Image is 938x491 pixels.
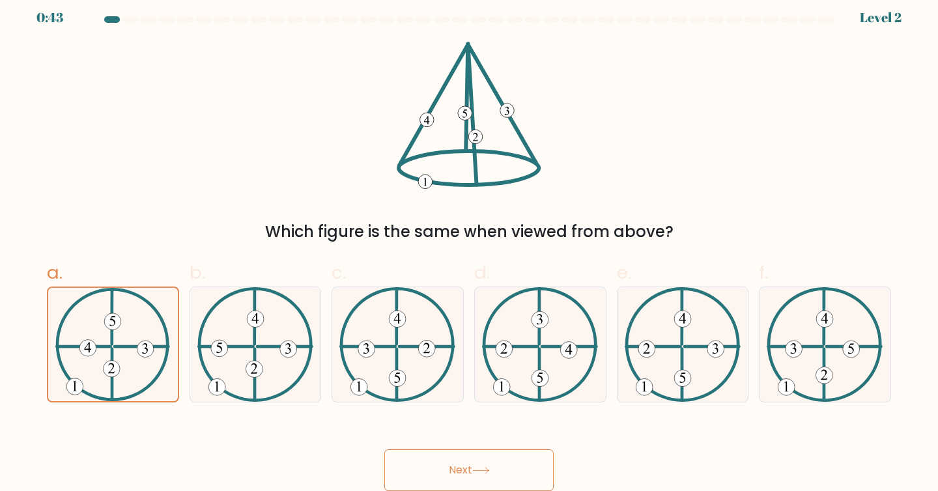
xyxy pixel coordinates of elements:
[47,260,63,285] span: a.
[474,260,490,285] span: d.
[860,8,902,27] div: Level 2
[759,260,768,285] span: f.
[384,449,554,491] button: Next
[36,8,63,27] div: 0:43
[190,260,205,285] span: b.
[55,220,883,244] div: Which figure is the same when viewed from above?
[332,260,346,285] span: c.
[617,260,631,285] span: e.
